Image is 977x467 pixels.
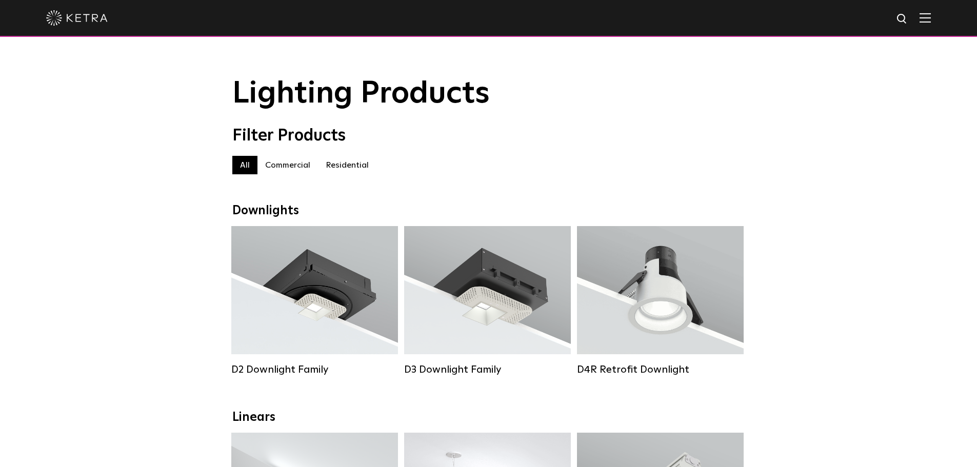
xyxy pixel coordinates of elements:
div: D2 Downlight Family [231,363,398,376]
a: D3 Downlight Family Lumen Output:700 / 900 / 1100Colors:White / Black / Silver / Bronze / Paintab... [404,226,571,376]
img: Hamburger%20Nav.svg [920,13,931,23]
div: D3 Downlight Family [404,363,571,376]
img: ketra-logo-2019-white [46,10,108,26]
div: Filter Products [232,126,745,146]
img: search icon [896,13,909,26]
label: Commercial [257,156,318,174]
div: D4R Retrofit Downlight [577,363,744,376]
label: Residential [318,156,376,174]
span: Lighting Products [232,78,490,109]
div: Linears [232,410,745,425]
a: D2 Downlight Family Lumen Output:1200Colors:White / Black / Gloss Black / Silver / Bronze / Silve... [231,226,398,376]
div: Downlights [232,204,745,218]
a: D4R Retrofit Downlight Lumen Output:800Colors:White / BlackBeam Angles:15° / 25° / 40° / 60°Watta... [577,226,744,376]
label: All [232,156,257,174]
